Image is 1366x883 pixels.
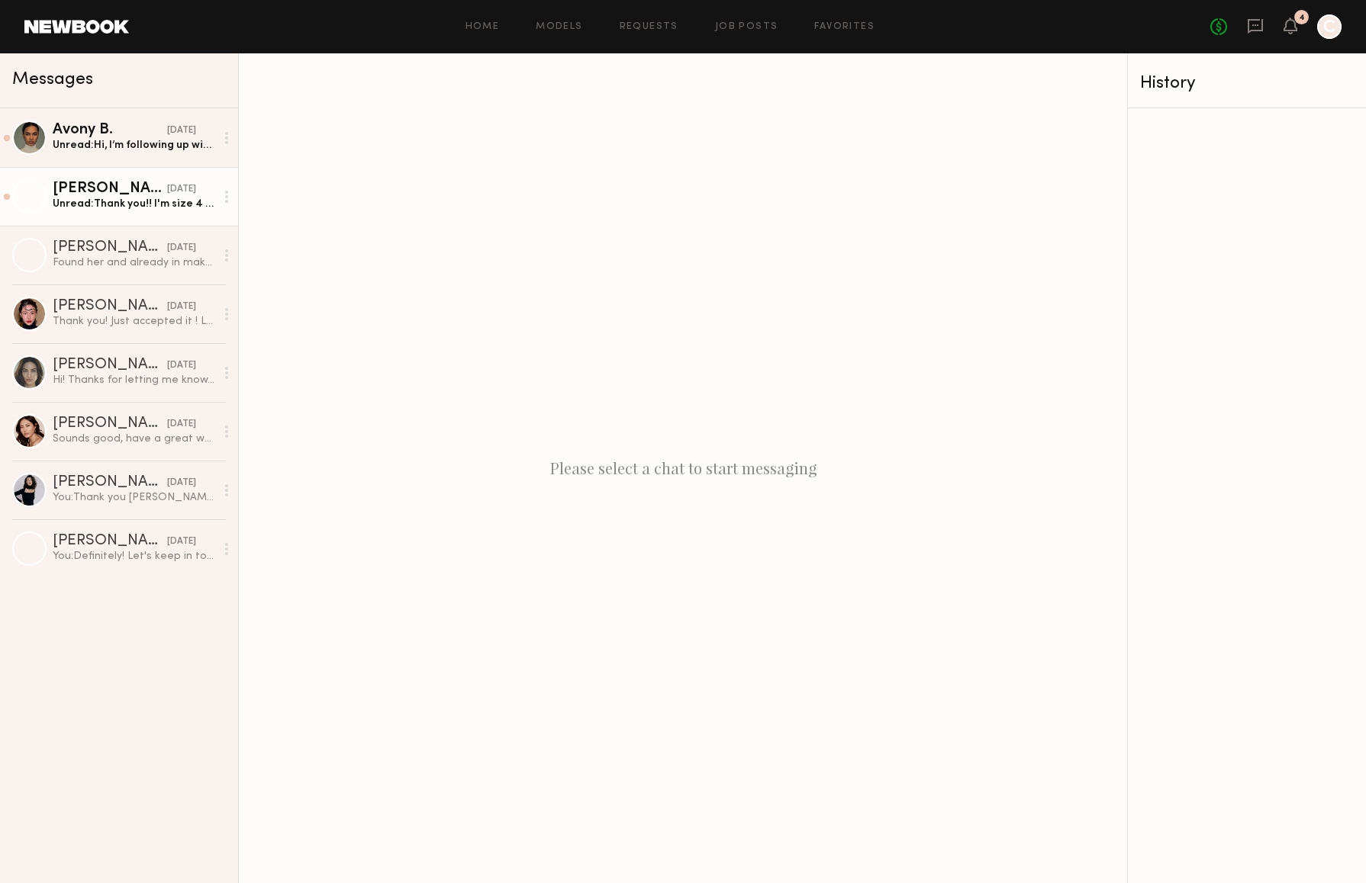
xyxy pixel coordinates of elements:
div: Please select a chat to start messaging [239,53,1127,883]
div: [PERSON_NAME] [53,240,167,255]
div: [PERSON_NAME] [53,181,167,197]
div: [DATE] [167,417,196,432]
div: You: Thank you [PERSON_NAME] for getting back to me. Let's def keep in touch. We will have future... [53,490,215,505]
a: Home [466,22,500,32]
div: Hi! Thanks for letting me know. I look forward to potentially working with you in the future :) h... [53,373,215,387]
div: [DATE] [167,182,196,197]
a: C [1317,14,1342,39]
div: [DATE] [167,241,196,255]
div: [PERSON_NAME] [53,358,167,373]
div: [DATE] [167,300,196,314]
div: Sounds good, have a great weekend! [53,432,215,446]
a: Favorites [814,22,875,32]
div: Unread: Hi, I’m following up with the tank top ? 😊 [53,138,215,153]
div: [PERSON_NAME] [53,475,167,490]
div: Unread: Thank you!! I'm size 4 (small/medium ) [53,197,215,211]
div: Found her and already in make up 🙏 [53,255,215,270]
div: You: Definitely! Let's keep in touch! [53,549,215,564]
div: [PERSON_NAME] [53,299,167,314]
a: Requests [620,22,678,32]
div: [PERSON_NAME] [53,534,167,549]
div: [DATE] [167,476,196,490]
span: Messages [12,71,93,88]
a: Job Posts [715,22,778,32]
div: [DATE] [167,358,196,373]
div: 4 [1299,14,1305,22]
div: [DATE] [167,124,196,138]
div: [DATE] [167,535,196,549]
div: Avony B. [53,123,167,138]
div: [PERSON_NAME] [53,416,167,432]
div: History [1140,75,1354,92]
div: Thank you! Just accepted it ! Let me send lunch request as well. So excited! [53,314,215,329]
a: Models [536,22,582,32]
